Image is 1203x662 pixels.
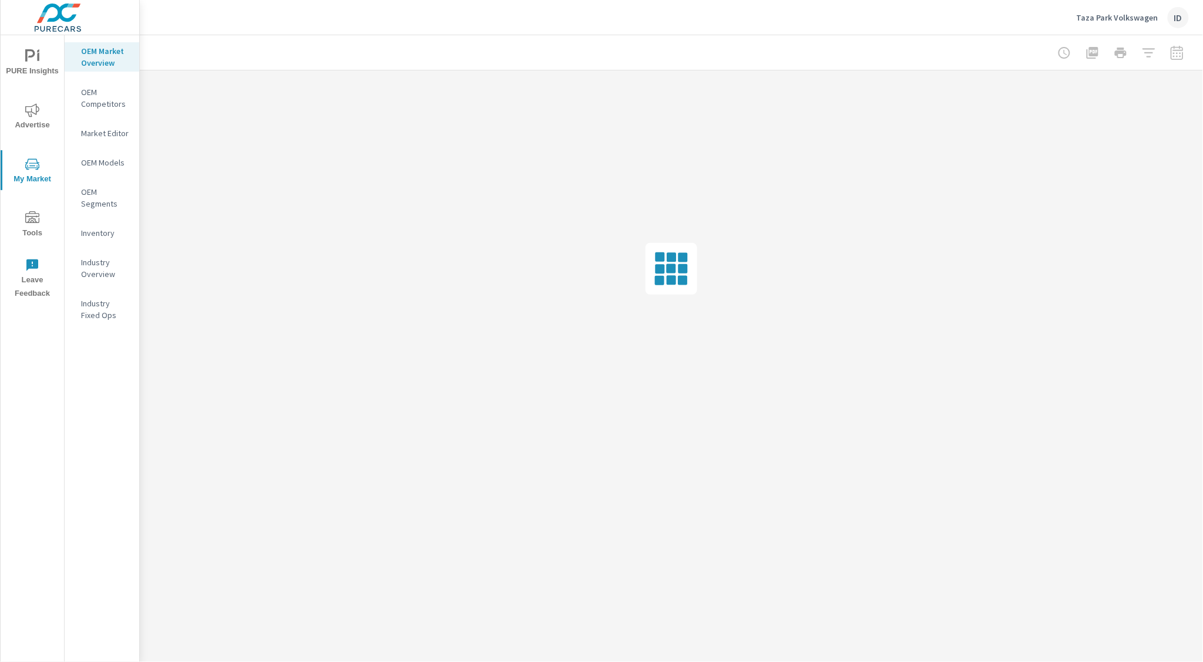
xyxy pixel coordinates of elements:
div: Inventory [65,224,139,242]
div: OEM Models [65,154,139,171]
p: OEM Segments [81,186,130,210]
div: ID [1168,7,1189,28]
p: OEM Competitors [81,86,130,110]
p: Industry Overview [81,256,130,280]
div: OEM Competitors [65,83,139,113]
div: nav menu [1,35,64,305]
div: OEM Market Overview [65,42,139,72]
p: Market Editor [81,127,130,139]
span: PURE Insights [4,49,61,78]
span: My Market [4,157,61,186]
p: OEM Market Overview [81,45,130,69]
span: Leave Feedback [4,258,61,300]
p: Inventory [81,227,130,239]
span: Advertise [4,103,61,132]
p: Taza Park Volkswagen [1077,12,1158,23]
p: OEM Models [81,157,130,168]
div: Market Editor [65,124,139,142]
p: Industry Fixed Ops [81,298,130,321]
div: OEM Segments [65,183,139,212]
span: Tools [4,211,61,240]
div: Industry Fixed Ops [65,295,139,324]
div: Industry Overview [65,254,139,283]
